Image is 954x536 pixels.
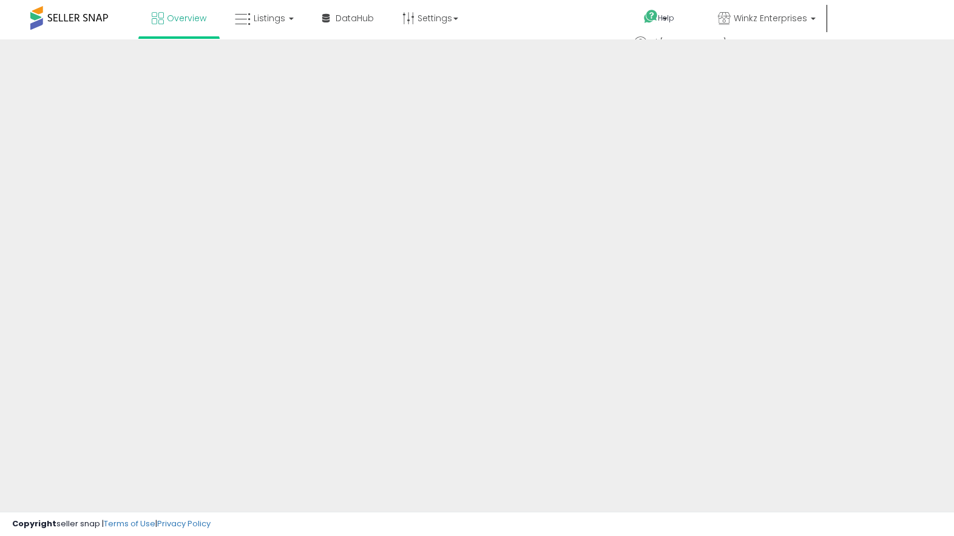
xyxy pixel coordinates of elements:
div: seller snap | | [12,518,211,530]
i: Get Help [643,9,658,24]
span: Winkz Enterprises [734,12,807,24]
span: Overview [167,12,206,24]
span: Hi [PERSON_NAME] [650,36,726,49]
a: Privacy Policy [157,518,211,529]
strong: Copyright [12,518,56,529]
a: Hi [PERSON_NAME] [634,36,735,61]
a: Terms of Use [104,518,155,529]
span: Listings [254,12,285,24]
span: DataHub [336,12,374,24]
span: Help [658,13,674,23]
